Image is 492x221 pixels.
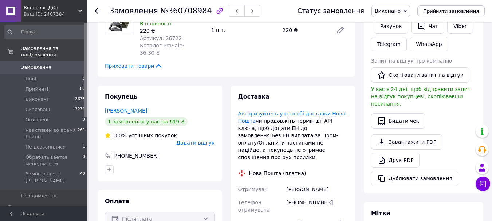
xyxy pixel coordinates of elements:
[247,170,308,177] div: Нова Пошта (платна)
[105,198,129,205] span: Оплата
[105,117,188,126] div: 1 замовлення у вас на 619 ₴
[109,7,158,15] span: Замовлення
[238,186,268,192] span: Отримувач
[25,96,48,103] span: Виконані
[410,37,448,51] a: WhatsApp
[112,133,127,138] span: 100%
[371,67,469,83] button: Скопіювати запит на відгук
[238,93,270,100] span: Доставка
[105,62,163,70] span: Приховати товари
[80,86,85,92] span: 87
[25,171,80,184] span: Замовлення з [PERSON_NAME]
[80,171,85,184] span: 40
[374,19,408,34] button: Рахунок
[25,86,48,92] span: Прийняті
[447,19,473,34] a: Viber
[140,21,171,27] span: В наявності
[375,8,401,14] span: Виконано
[285,183,349,196] div: [PERSON_NAME]
[411,19,444,34] button: Чат
[371,58,452,64] span: Запит на відгук про компанію
[95,7,101,15] div: Повернутися назад
[140,43,184,56] span: Каталог ProSale: 36.30 ₴
[4,25,86,39] input: Пошук
[25,106,50,113] span: Скасовані
[105,132,177,139] div: успішних покупок
[25,154,83,167] span: Обрабатывается менеджером
[238,111,346,124] a: Авторизуйтесь у способі доставки Нова Пошта
[25,144,66,150] span: Не дозвонилися
[21,64,51,71] span: Замовлення
[140,35,182,41] span: Артикул: 26722
[371,153,420,168] a: Друк PDF
[25,117,48,123] span: Оплачені
[371,171,458,186] button: Дублювати замовлення
[476,177,490,191] button: Чат з покупцем
[417,5,485,16] button: Прийняти замовлення
[25,76,36,82] span: Нові
[176,140,214,146] span: Додати відгук
[160,7,212,15] span: №360708984
[371,86,471,107] span: У вас є 24 дні, щоб відправити запит на відгук покупцеві, скопіювавши посилання.
[208,25,280,35] div: 1 шт.
[78,127,85,140] span: 261
[279,25,330,35] div: 220 ₴
[371,210,390,217] span: Мітки
[21,193,56,199] span: Повідомлення
[24,4,78,11] span: Воєнторг ДіСі
[423,8,479,14] span: Прийняти замовлення
[83,117,85,123] span: 0
[83,76,85,82] span: 0
[297,7,364,15] div: Статус замовлення
[371,113,425,129] button: Видати чек
[140,27,205,35] div: 220 ₴
[371,134,442,150] a: Завантажити PDF
[24,11,87,17] div: Ваш ID: 2407384
[25,127,78,140] span: неактивен во время Войны
[105,108,147,114] a: [PERSON_NAME]
[371,37,407,51] a: Telegram
[21,205,67,212] span: Товари та послуги
[83,144,85,150] span: 1
[333,23,348,38] a: Редагувати
[238,200,270,213] span: Телефон отримувача
[75,106,85,113] span: 2239
[285,196,349,216] div: [PHONE_NUMBER]
[111,152,160,159] div: [PHONE_NUMBER]
[75,96,85,103] span: 2635
[238,110,348,161] div: чи продовжіть термін дії АРІ ключа, щоб додати ЕН до замовлення.Без ЕН виплата за Пром-оплату/Опл...
[83,154,85,167] span: 0
[105,93,138,100] span: Покупець
[21,45,87,58] span: Замовлення та повідомлення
